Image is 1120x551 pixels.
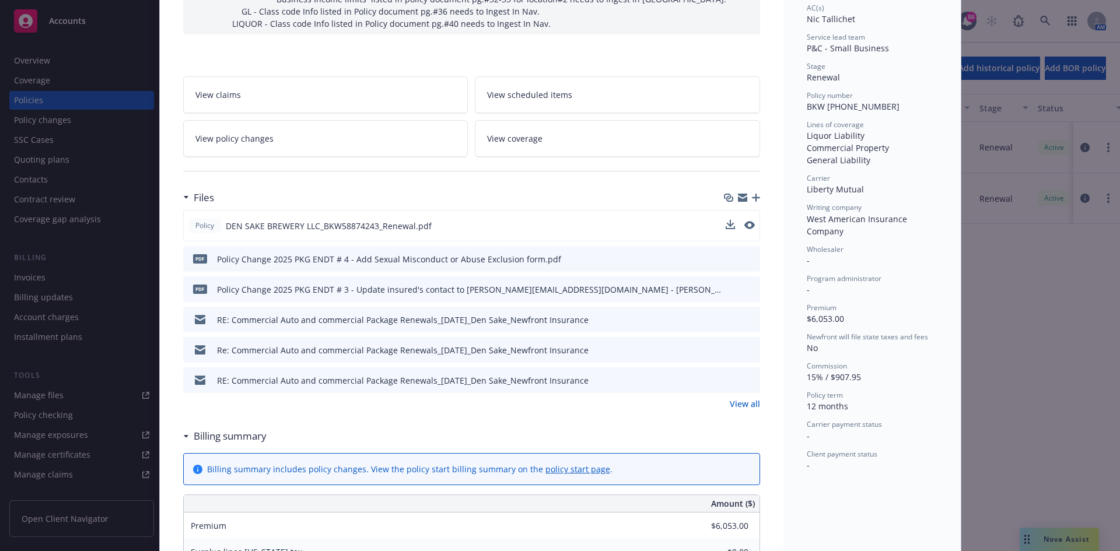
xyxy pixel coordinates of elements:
[183,76,468,113] a: View claims
[217,374,589,387] div: RE: Commercial Auto and commercial Package Renewals_[DATE]_Den Sake_Newfront Insurance
[745,314,755,326] button: preview file
[226,220,432,232] span: DEN SAKE BREWERY LLC_BKW58874243_Renewal.pdf
[195,132,274,145] span: View policy changes
[807,3,824,13] span: AC(s)
[807,101,900,112] span: BKW [PHONE_NUMBER]
[217,344,589,356] div: Re: Commercial Auto and commercial Package Renewals_[DATE]_Den Sake_Newfront Insurance
[217,283,722,296] div: Policy Change 2025 PKG ENDT # 3 - Update insured's contact to [PERSON_NAME][EMAIL_ADDRESS][DOMAIN...
[807,390,843,400] span: Policy term
[807,244,843,254] span: Wholesaler
[807,90,853,100] span: Policy number
[193,285,207,293] span: pdf
[807,72,840,83] span: Renewal
[807,361,847,371] span: Commission
[726,314,736,326] button: download file
[475,120,760,157] a: View coverage
[726,374,736,387] button: download file
[807,273,881,283] span: Program administrator
[807,401,848,412] span: 12 months
[475,76,760,113] a: View scheduled items
[744,220,755,232] button: preview file
[807,154,937,166] div: General Liability
[807,173,830,183] span: Carrier
[807,284,810,295] span: -
[807,184,864,195] span: Liberty Mutual
[807,303,836,313] span: Premium
[194,190,214,205] h3: Files
[217,253,561,265] div: Policy Change 2025 PKG ENDT # 4 - Add Sexual Misconduct or Abuse Exclusion form.pdf
[487,132,542,145] span: View coverage
[807,32,865,42] span: Service lead team
[807,129,937,142] div: Liquor Liability
[183,429,267,444] div: Billing summary
[193,220,216,231] span: Policy
[680,517,755,535] input: 0.00
[807,142,937,154] div: Commercial Property
[183,190,214,205] div: Files
[745,283,755,296] button: preview file
[807,342,818,353] span: No
[191,520,226,531] span: Premium
[807,332,928,342] span: Newfront will file state taxes and fees
[195,89,241,101] span: View claims
[807,313,844,324] span: $6,053.00
[807,430,810,441] span: -
[545,464,610,475] a: policy start page
[807,202,862,212] span: Writing company
[726,344,736,356] button: download file
[807,255,810,266] span: -
[194,429,267,444] h3: Billing summary
[217,314,589,326] div: RE: Commercial Auto and commercial Package Renewals_[DATE]_Den Sake_Newfront Insurance
[726,220,735,232] button: download file
[745,253,755,265] button: preview file
[807,61,825,71] span: Stage
[807,371,861,382] span: 15% / $907.95
[807,459,810,471] span: -
[807,13,855,24] span: Nic Tallichet
[726,220,735,229] button: download file
[487,89,572,101] span: View scheduled items
[745,374,755,387] button: preview file
[730,398,760,410] a: View all
[711,497,755,510] span: Amount ($)
[726,283,736,296] button: download file
[745,344,755,356] button: preview file
[207,463,612,475] div: Billing summary includes policy changes. View the policy start billing summary on the .
[807,419,882,429] span: Carrier payment status
[744,221,755,229] button: preview file
[193,254,207,263] span: pdf
[183,120,468,157] a: View policy changes
[807,43,889,54] span: P&C - Small Business
[807,449,877,459] span: Client payment status
[726,253,736,265] button: download file
[807,120,864,129] span: Lines of coverage
[807,213,909,237] span: West American Insurance Company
